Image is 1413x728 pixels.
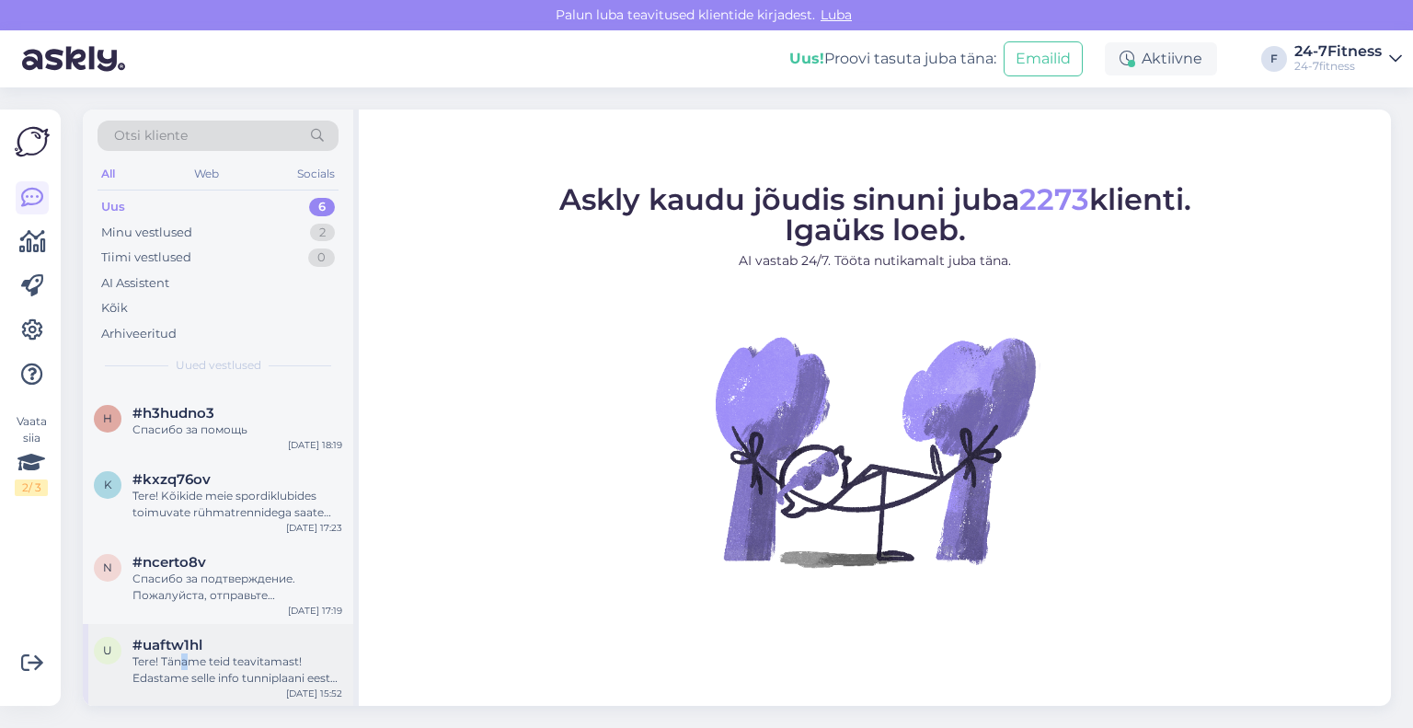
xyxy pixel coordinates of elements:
div: Socials [293,162,339,186]
div: All [98,162,119,186]
div: Web [190,162,223,186]
div: Спасибо за подтверждение. Пожалуйста, отправьте подтверждение оплаты на адрес [EMAIL_ADDRESS][DOM... [132,571,342,604]
button: Emailid [1004,41,1083,76]
div: Tere! Täname teid teavitamast! Edastame selle info tunniplaani eest vastutavale osakonnale, et na... [132,653,342,687]
span: 2273 [1019,181,1089,217]
span: h [103,411,112,425]
div: 24-7Fitness [1294,44,1382,59]
div: Спасибо за помощь [132,422,342,438]
div: [DATE] 18:19 [288,438,342,452]
span: n [103,560,112,574]
div: 24-7fitness [1294,59,1382,74]
div: 2 / 3 [15,480,48,496]
span: u [103,643,112,657]
div: 6 [309,198,335,216]
span: #uaftw1hl [132,637,202,653]
div: Arhiveeritud [101,325,177,343]
b: Uus! [789,50,824,67]
a: 24-7Fitness24-7fitness [1294,44,1402,74]
span: Luba [815,6,857,23]
span: Otsi kliente [114,126,188,145]
div: Tere! Kõikide meie spordiklubides toimuvate rühmatrennidega saate tutvuda meie kodulehel tunnipla... [132,488,342,521]
div: [DATE] 17:23 [286,521,342,535]
div: 2 [310,224,335,242]
div: F [1261,46,1287,72]
span: k [104,478,112,491]
img: No Chat active [709,285,1040,617]
div: Minu vestlused [101,224,192,242]
div: AI Assistent [101,274,169,293]
div: Tiimi vestlused [101,248,191,267]
div: Kõik [101,299,128,318]
div: Aktiivne [1105,42,1217,75]
span: #kxzq76ov [132,471,211,488]
span: Uued vestlused [176,357,261,374]
p: AI vastab 24/7. Tööta nutikamalt juba täna. [559,251,1191,271]
div: Proovi tasuta juba täna: [789,48,996,70]
div: Uus [101,198,125,216]
div: [DATE] 15:52 [286,687,342,700]
div: [DATE] 17:19 [288,604,342,618]
span: #h3hudno3 [132,405,214,422]
div: Vaata siia [15,413,48,496]
span: Askly kaudu jõudis sinuni juba klienti. Igaüks loeb. [559,181,1191,248]
span: #ncerto8v [132,554,206,571]
div: 0 [308,248,335,267]
img: Askly Logo [15,124,50,159]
